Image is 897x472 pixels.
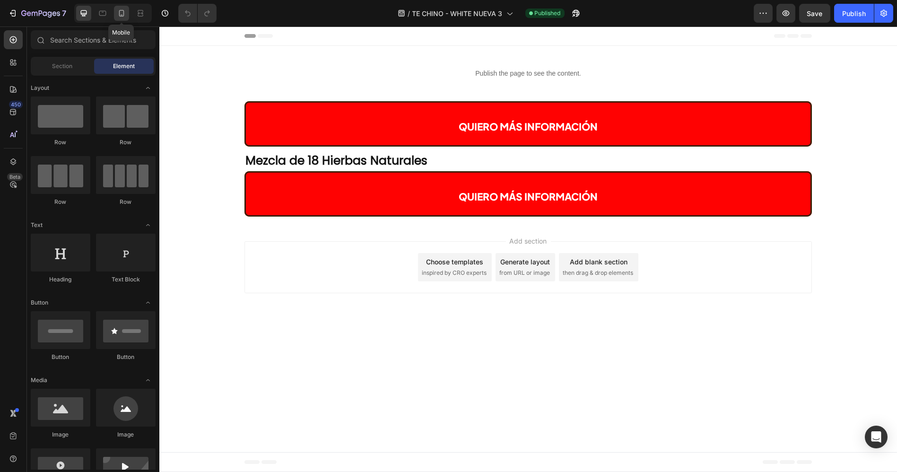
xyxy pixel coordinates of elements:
[267,230,324,240] div: Choose templates
[842,9,866,18] div: Publish
[535,9,561,17] span: Published
[347,210,392,219] span: Add section
[140,295,156,310] span: Toggle open
[113,62,135,70] span: Element
[31,275,90,284] div: Heading
[807,9,823,17] span: Save
[96,198,156,206] div: Row
[31,298,48,307] span: Button
[31,138,90,147] div: Row
[410,230,468,240] div: Add blank section
[96,353,156,361] div: Button
[299,94,438,106] span: QUIERO MÁS INFORMACIÓN
[408,9,410,18] span: /
[31,84,49,92] span: Layout
[52,62,73,70] span: Section
[178,4,217,23] div: Undo/Redo
[7,173,23,181] div: Beta
[140,80,156,96] span: Toggle open
[85,126,653,143] h2: Mezcla de 18 Hierbas Naturales
[140,373,156,388] span: Toggle open
[31,353,90,361] div: Button
[4,4,70,23] button: 7
[834,4,874,23] button: Publish
[341,230,391,240] div: Generate layout
[140,218,156,233] span: Toggle open
[412,9,503,18] span: TE CHINO - WHITE NUEVA 3
[865,426,888,448] div: Open Intercom Messenger
[31,376,47,385] span: Media
[31,30,156,49] input: Search Sections & Elements
[31,221,43,229] span: Text
[299,164,438,176] span: QUIERO MÁS INFORMACIÓN
[159,26,897,472] iframe: Design area
[96,275,156,284] div: Text Block
[262,242,327,251] span: inspired by CRO experts
[9,101,23,108] div: 450
[62,8,66,19] p: 7
[403,242,474,251] span: then drag & drop elements
[799,4,830,23] button: Save
[340,242,391,251] span: from URL or image
[96,138,156,147] div: Row
[85,145,653,190] a: QUIERO MÁS INFORMACIÓN
[31,198,90,206] div: Row
[96,430,156,439] div: Image
[31,430,90,439] div: Image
